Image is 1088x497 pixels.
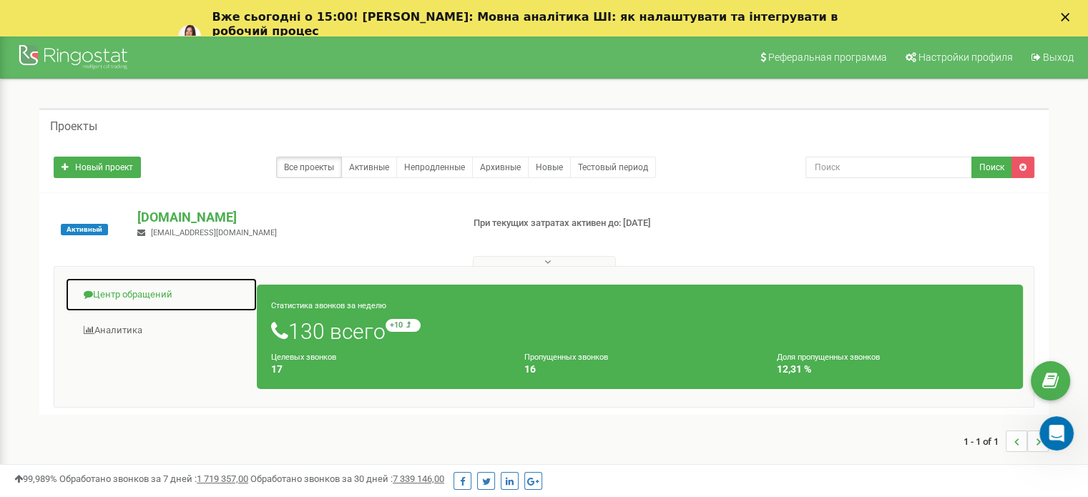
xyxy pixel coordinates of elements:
[50,120,97,133] h5: Проекты
[1039,416,1074,451] iframe: Intercom live chat
[178,25,201,48] img: Profile image for Yuliia
[341,157,397,178] a: Активные
[65,313,258,348] a: Аналитика
[271,319,1009,343] h1: 130 всего
[474,217,702,230] p: При текущих затратах активен до: [DATE]
[524,364,756,375] h4: 16
[393,473,444,484] u: 7 339 146,00
[971,157,1012,178] button: Поиск
[777,353,880,362] small: Доля пропущенных звонков
[1061,13,1075,21] div: Закрити
[61,224,108,235] span: Активный
[271,301,386,310] small: Статистика звонков за неделю
[396,157,473,178] a: Непродленные
[250,473,444,484] span: Обработано звонков за 30 дней :
[472,157,529,178] a: Архивные
[1022,36,1081,79] a: Выход
[964,430,1006,452] span: 1 - 1 of 1
[1043,51,1074,63] span: Выход
[751,36,894,79] a: Реферальная программа
[896,36,1020,79] a: Настройки профиля
[805,157,972,178] input: Поиск
[59,473,248,484] span: Обработано звонков за 7 дней :
[54,157,141,178] a: Новый проект
[271,364,503,375] h4: 17
[964,416,1049,466] nav: ...
[528,157,571,178] a: Новые
[918,51,1013,63] span: Настройки профиля
[14,473,57,484] span: 99,989%
[137,208,450,227] p: [DOMAIN_NAME]
[65,277,258,313] a: Центр обращений
[777,364,1009,375] h4: 12,31 %
[386,319,421,332] small: +10
[197,473,248,484] u: 1 719 357,00
[524,353,608,362] small: Пропущенных звонков
[271,353,336,362] small: Целевых звонков
[276,157,342,178] a: Все проекты
[151,228,277,237] span: [EMAIL_ADDRESS][DOMAIN_NAME]
[212,10,838,38] b: Вже сьогодні о 15:00! [PERSON_NAME]: Мовна аналітика ШІ: як налаштувати та інтегрувати в робочий ...
[570,157,656,178] a: Тестовый период
[768,51,887,63] span: Реферальная программа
